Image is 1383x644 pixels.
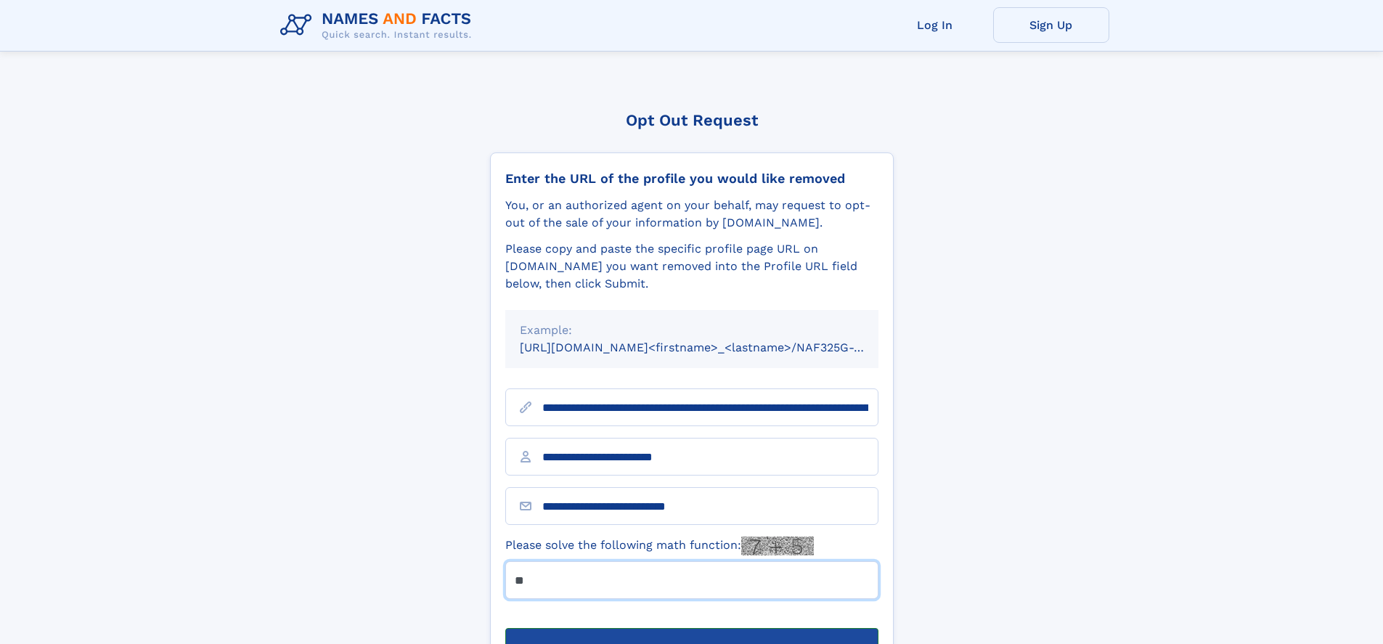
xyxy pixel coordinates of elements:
img: Logo Names and Facts [274,6,484,45]
a: Log In [877,7,993,43]
label: Please solve the following math function: [505,537,814,555]
div: Enter the URL of the profile you would like removed [505,171,878,187]
div: You, or an authorized agent on your behalf, may request to opt-out of the sale of your informatio... [505,197,878,232]
div: Opt Out Request [490,111,894,129]
div: Please copy and paste the specific profile page URL on [DOMAIN_NAME] you want removed into the Pr... [505,240,878,293]
a: Sign Up [993,7,1109,43]
small: [URL][DOMAIN_NAME]<firstname>_<lastname>/NAF325G-xxxxxxxx [520,341,906,354]
div: Example: [520,322,864,339]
